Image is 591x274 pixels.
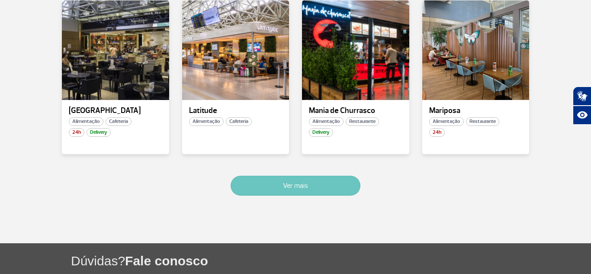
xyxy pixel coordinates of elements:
[309,106,402,115] p: Mania de Churrasco
[573,87,591,106] button: Abrir tradutor de língua de sinais.
[71,252,591,270] h1: Dúvidas?
[573,106,591,125] button: Abrir recursos assistivos.
[429,117,464,126] span: Alimentação
[309,128,333,137] span: Delivery
[69,117,103,126] span: Alimentação
[69,106,162,115] p: [GEOGRAPHIC_DATA]
[189,117,224,126] span: Alimentação
[189,106,283,115] p: Latitude
[69,128,84,137] span: 24h
[573,87,591,125] div: Plugin de acessibilidade da Hand Talk.
[429,128,445,137] span: 24h
[466,117,499,126] span: Restaurante
[87,128,111,137] span: Delivery
[429,106,523,115] p: Mariposa
[226,117,252,126] span: Cafeteria
[309,117,344,126] span: Alimentação
[125,254,208,268] span: Fale conosco
[106,117,132,126] span: Cafeteria
[346,117,379,126] span: Restaurante
[231,176,360,196] button: Ver mais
